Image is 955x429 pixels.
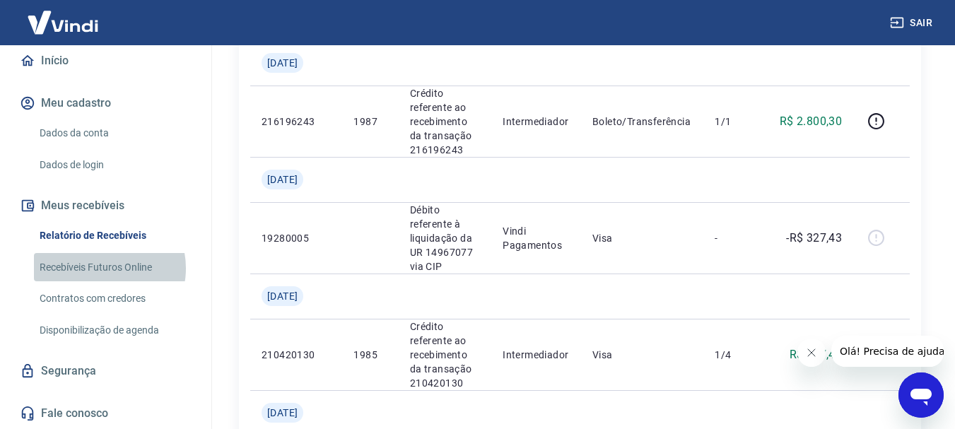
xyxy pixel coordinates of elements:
p: 19280005 [262,231,331,245]
p: Débito referente à liquidação da UR 14967077 via CIP [410,203,480,274]
p: 1987 [353,114,387,129]
img: Vindi [17,1,109,44]
a: Relatório de Recebíveis [34,221,194,250]
p: Boleto/Transferência [592,114,692,129]
p: Crédito referente ao recebimento da transação 216196243 [410,86,480,157]
span: Olá! Precisa de ajuda? [8,10,119,21]
p: R$ 327,43 [790,346,843,363]
a: Início [17,45,194,76]
a: Segurança [17,355,194,387]
span: [DATE] [267,406,298,420]
button: Meu cadastro [17,88,194,119]
p: - [715,231,756,245]
span: [DATE] [267,172,298,187]
p: Crédito referente ao recebimento da transação 210420130 [410,319,480,390]
p: 1/4 [715,348,756,362]
a: Recebíveis Futuros Online [34,253,194,282]
a: Contratos com credores [34,284,194,313]
a: Fale conosco [17,398,194,429]
p: Visa [592,348,692,362]
iframe: Fechar mensagem [797,339,826,367]
a: Dados de login [34,151,194,180]
a: Dados da conta [34,119,194,148]
p: Vindi Pagamentos [503,224,570,252]
p: Visa [592,231,692,245]
span: [DATE] [267,289,298,303]
button: Sair [887,10,938,36]
p: Intermediador [503,348,570,362]
p: 210420130 [262,348,331,362]
p: Intermediador [503,114,570,129]
button: Meus recebíveis [17,190,194,221]
p: R$ 2.800,30 [780,113,842,130]
p: 1985 [353,348,387,362]
p: 1/1 [715,114,756,129]
span: [DATE] [267,56,298,70]
p: 216196243 [262,114,331,129]
p: -R$ 327,43 [786,230,842,247]
iframe: Mensagem da empresa [831,336,944,367]
iframe: Botão para abrir a janela de mensagens [898,372,944,418]
a: Disponibilização de agenda [34,316,194,345]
